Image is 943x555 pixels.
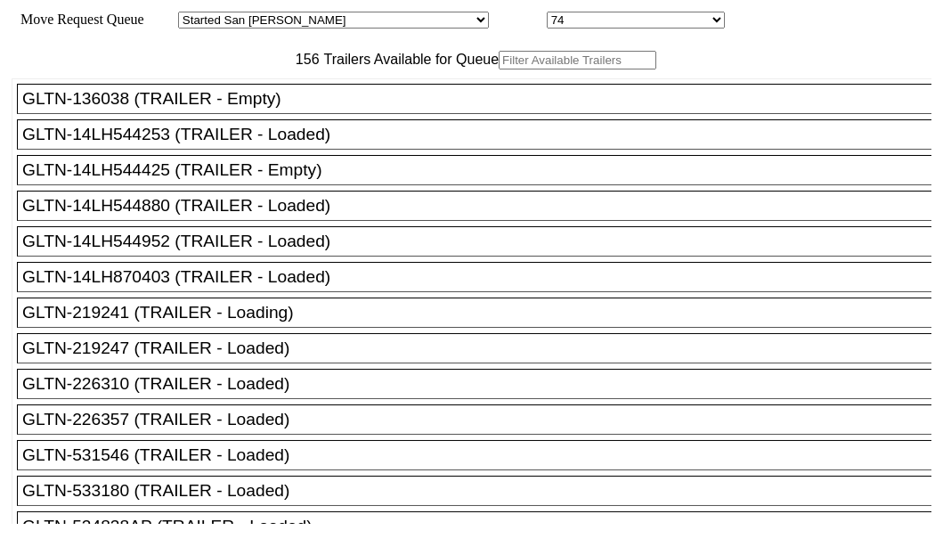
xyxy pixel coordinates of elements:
[22,410,942,429] div: GLTN-226357 (TRAILER - Loaded)
[22,481,942,501] div: GLTN-533180 (TRAILER - Loaded)
[22,196,942,216] div: GLTN-14LH544880 (TRAILER - Loaded)
[320,52,500,67] span: Trailers Available for Queue
[492,12,543,27] span: Location
[499,51,656,69] input: Filter Available Trailers
[22,374,942,394] div: GLTN-226310 (TRAILER - Loaded)
[22,517,942,536] div: GLTN-534838AP (TRAILER - Loaded)
[22,160,942,180] div: GLTN-14LH544425 (TRAILER - Empty)
[147,12,175,27] span: Area
[22,445,942,465] div: GLTN-531546 (TRAILER - Loaded)
[22,339,942,358] div: GLTN-219247 (TRAILER - Loaded)
[12,12,144,27] span: Move Request Queue
[22,89,942,109] div: GLTN-136038 (TRAILER - Empty)
[22,267,942,287] div: GLTN-14LH870403 (TRAILER - Loaded)
[22,303,942,322] div: GLTN-219241 (TRAILER - Loading)
[22,125,942,144] div: GLTN-14LH544253 (TRAILER - Loaded)
[287,52,320,67] span: 156
[22,232,942,251] div: GLTN-14LH544952 (TRAILER - Loaded)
